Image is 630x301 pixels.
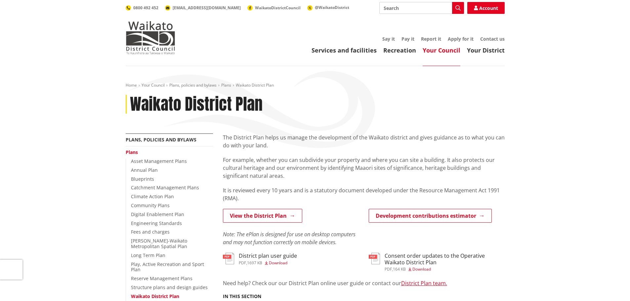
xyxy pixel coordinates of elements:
a: Blueprints [131,176,154,182]
a: Apply for it [448,36,474,42]
span: 164 KB [393,266,406,272]
p: Need help? Check our our District Plan online user guide or contact our [223,279,505,287]
a: Asset Management Plans [131,158,187,164]
div: , [385,267,505,271]
p: It is reviewed every 10 years and is a statutory document developed under the Resource Management... [223,186,505,202]
a: Development contributions estimator [369,209,492,223]
a: Your Council [142,82,165,88]
a: Climate Action Plan [131,193,174,200]
a: [EMAIL_ADDRESS][DOMAIN_NAME] [165,5,241,11]
a: Long Term Plan [131,252,165,258]
span: pdf [239,260,246,266]
a: Structure plans and design guides [131,284,208,290]
h3: Consent order updates to the Operative Waikato District Plan [385,253,505,265]
input: Search input [379,2,464,14]
a: Plans, policies and bylaws [169,82,217,88]
h1: Waikato District Plan [130,95,263,114]
span: @WaikatoDistrict [315,5,349,10]
a: Contact us [480,36,505,42]
a: Reserve Management Plans [131,275,192,282]
a: Play, Active Recreation and Sport Plan [131,261,204,273]
a: Consent order updates to the Operative Waikato District Plan pdf,164 KB Download [369,253,505,271]
em: Note: The ePlan is designed for use on desktop computers and may not function correctly on mobile... [223,231,356,246]
a: Services and facilities [312,46,377,54]
a: District Plan team. [401,280,447,287]
a: Home [126,82,137,88]
div: , [239,261,297,265]
span: Waikato District Plan [236,82,274,88]
a: Community Plans [131,202,170,208]
a: [PERSON_NAME]-Waikato Metropolitan Spatial Plan [131,238,187,249]
a: Plans, policies and bylaws [126,136,196,143]
a: Account [467,2,505,14]
span: Download [269,260,287,266]
a: WaikatoDistrictCouncil [247,5,301,11]
a: District plan user guide pdf,1697 KB Download [223,253,297,265]
nav: breadcrumb [126,83,505,88]
a: Say it [382,36,395,42]
span: 1697 KB [247,260,262,266]
img: Waikato District Council - Te Kaunihera aa Takiwaa o Waikato [126,21,175,54]
p: The District Plan helps us manage the development of the Waikato district and gives guidance as t... [223,133,505,149]
a: Your Council [423,46,460,54]
span: pdf [385,266,392,272]
a: Pay it [401,36,414,42]
a: Engineering Standards [131,220,182,226]
span: 0800 492 452 [133,5,158,11]
a: Your District [467,46,505,54]
a: @WaikatoDistrict [307,5,349,10]
a: View the District Plan [223,209,302,223]
h5: In this section [223,294,261,299]
span: Download [412,266,431,272]
span: [EMAIL_ADDRESS][DOMAIN_NAME] [173,5,241,11]
img: document-pdf.svg [369,253,380,264]
span: WaikatoDistrictCouncil [255,5,301,11]
a: Recreation [383,46,416,54]
a: Annual Plan [131,167,158,173]
a: Plans [221,82,231,88]
a: Digital Enablement Plan [131,211,184,217]
a: Plans [126,149,138,155]
a: Report it [421,36,441,42]
a: Catchment Management Plans [131,184,199,191]
h3: District plan user guide [239,253,297,259]
p: For example, whether you can subdivide your property and where you can site a building. It also p... [223,156,505,180]
a: Fees and charges [131,229,170,235]
img: document-pdf.svg [223,253,234,264]
a: 0800 492 452 [126,5,158,11]
a: Waikato District Plan [131,293,179,299]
